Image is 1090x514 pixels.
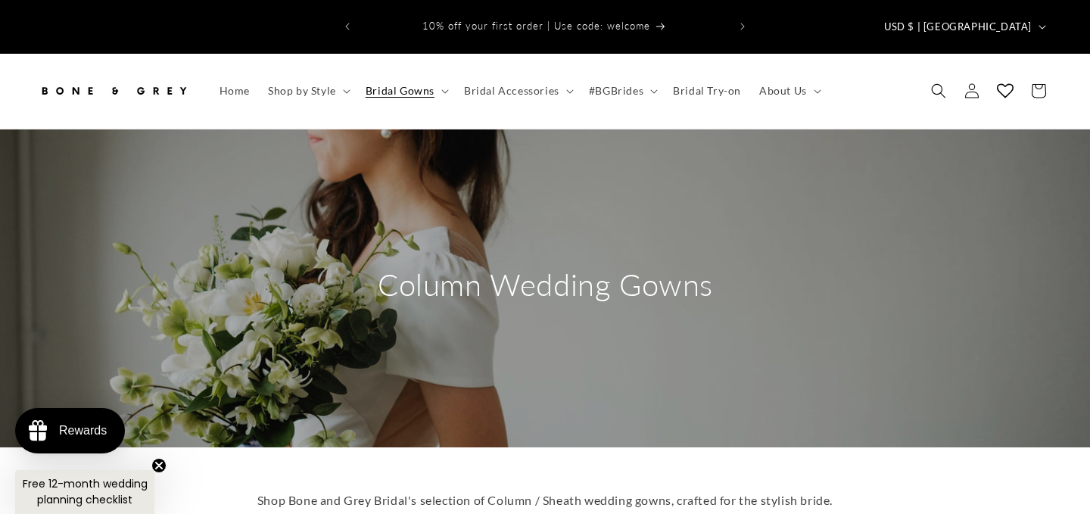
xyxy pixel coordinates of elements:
[331,12,364,41] button: Previous announcement
[422,20,650,32] span: 10% off your first order | Use code: welcome
[268,84,336,98] span: Shop by Style
[922,74,955,107] summary: Search
[664,75,750,107] a: Bridal Try-on
[151,458,167,473] button: Close teaser
[220,84,250,98] span: Home
[366,84,434,98] span: Bridal Gowns
[884,20,1032,35] span: USD $ | [GEOGRAPHIC_DATA]
[59,424,107,438] div: Rewards
[259,75,357,107] summary: Shop by Style
[378,265,713,304] h2: Column Wedding Gowns
[23,476,148,507] span: Free 12-month wedding planning checklist
[580,75,664,107] summary: #BGBrides
[455,75,580,107] summary: Bridal Accessories
[750,75,827,107] summary: About Us
[15,470,154,514] div: Free 12-month wedding planning checklistClose teaser
[33,69,195,114] a: Bone and Grey Bridal
[759,84,807,98] span: About Us
[673,84,741,98] span: Bridal Try-on
[726,12,759,41] button: Next announcement
[875,12,1052,41] button: USD $ | [GEOGRAPHIC_DATA]
[464,84,559,98] span: Bridal Accessories
[210,75,259,107] a: Home
[357,75,455,107] summary: Bridal Gowns
[589,84,643,98] span: #BGBrides
[38,74,189,107] img: Bone and Grey Bridal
